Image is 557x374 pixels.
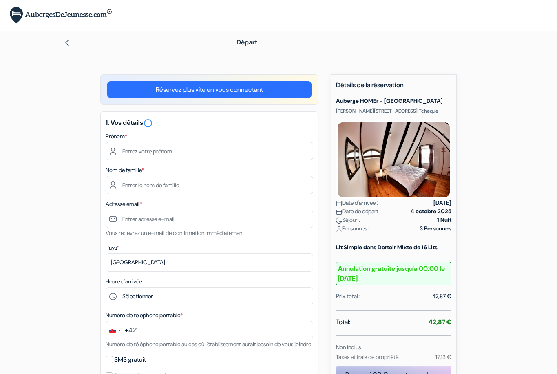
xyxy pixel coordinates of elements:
span: Date d'arrivée : [336,199,378,207]
h5: 1. Vos détails [106,118,313,128]
span: Départ [237,38,257,46]
small: Numéro de téléphone portable au cas où l'établissement aurait besoin de vous joindre [106,341,311,348]
input: Entrez votre prénom [106,142,313,160]
label: Nom de famille [106,166,144,175]
strong: [DATE] [433,199,451,207]
label: Adresse email [106,200,142,208]
strong: 1 Nuit [437,216,451,224]
label: Prénom [106,132,127,141]
small: Non inclus [336,343,361,351]
strong: 3 Personnes [420,224,451,233]
strong: 4 octobre 2025 [411,207,451,216]
p: [PERSON_NAME][STREET_ADDRESS] Tcheque [336,108,451,114]
img: user_icon.svg [336,226,342,232]
input: Entrer le nom de famille [106,176,313,194]
span: Total: [336,317,350,327]
label: SMS gratuit [114,354,146,365]
button: Change country, selected Slovakia (+421) [106,321,137,339]
img: AubergesDeJeunesse.com [10,7,112,24]
img: calendar.svg [336,209,342,215]
label: Numéro de telephone portable [106,311,183,320]
a: error_outline [143,118,153,127]
img: left_arrow.svg [64,40,70,46]
strong: 42,87 € [429,318,451,326]
span: Personnes : [336,224,369,233]
b: Lit Simple dans Dortoir Mixte de 16 Lits [336,243,438,251]
span: Date de départ : [336,207,381,216]
label: Heure d'arrivée [106,277,142,286]
b: Annulation gratuite jusqu'a 00:00 le [DATE] [336,262,451,285]
small: 17,13 € [435,353,451,361]
i: error_outline [143,118,153,128]
img: moon.svg [336,217,342,224]
div: +421 [125,325,137,335]
h5: Auberge HOMEr - [GEOGRAPHIC_DATA] [336,97,451,104]
small: Vous recevrez un e-mail de confirmation immédiatement [106,229,244,237]
small: Taxes et frais de propriété: [336,353,400,361]
div: Prix total : [336,292,360,301]
label: Pays [106,243,119,252]
span: Séjour : [336,216,360,224]
h5: Détails de la réservation [336,81,451,94]
div: 42,87 € [432,292,451,301]
input: Entrer adresse e-mail [106,210,313,228]
img: calendar.svg [336,200,342,206]
a: Réservez plus vite en vous connectant [107,81,312,98]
